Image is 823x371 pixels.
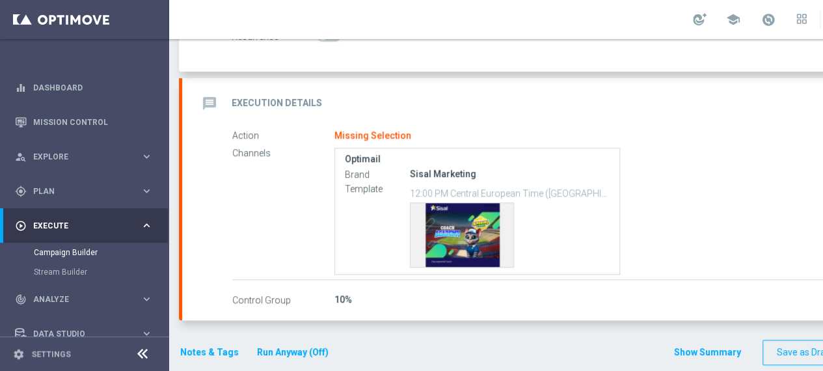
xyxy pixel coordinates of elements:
[334,130,411,142] div: Missing Selection
[141,219,153,232] i: keyboard_arrow_right
[34,267,135,277] a: Stream Builder
[15,70,153,105] div: Dashboard
[15,294,27,305] i: track_changes
[673,345,742,360] button: Show Summary
[410,167,610,180] div: Sisal Marketing
[15,151,27,163] i: person_search
[345,169,410,180] label: Brand
[232,130,334,142] label: Action
[15,220,141,232] div: Execute
[256,344,330,361] button: Run Anyway (Off)
[14,152,154,162] button: person_search Explore keyboard_arrow_right
[410,186,610,199] p: 12:00 PM Central European Time ([GEOGRAPHIC_DATA]) (UTC +02:00)
[141,185,153,197] i: keyboard_arrow_right
[141,150,153,163] i: keyboard_arrow_right
[33,295,141,303] span: Analyze
[14,83,154,93] button: equalizer Dashboard
[232,148,334,159] label: Channels
[232,294,334,306] label: Control Group
[15,220,27,232] i: play_circle_outline
[198,92,221,115] i: message
[31,350,71,358] a: Settings
[15,185,27,197] i: gps_fixed
[232,97,322,109] h2: Execution Details
[345,154,610,165] label: Optimail
[15,185,141,197] div: Plan
[345,183,410,195] label: Template
[33,222,141,230] span: Execute
[34,243,168,262] div: Campaign Builder
[726,12,740,27] span: school
[33,330,141,338] span: Data Studio
[141,293,153,305] i: keyboard_arrow_right
[15,328,141,340] div: Data Studio
[33,105,153,139] a: Mission Control
[13,348,25,360] i: settings
[14,329,154,339] button: Data Studio keyboard_arrow_right
[15,294,141,305] div: Analyze
[15,82,27,94] i: equalizer
[14,117,154,128] button: Mission Control
[14,186,154,197] button: gps_fixed Plan keyboard_arrow_right
[179,344,240,361] button: Notes & Tags
[33,187,141,195] span: Plan
[33,153,141,161] span: Explore
[15,105,153,139] div: Mission Control
[15,151,141,163] div: Explore
[34,247,135,258] a: Campaign Builder
[14,221,154,231] button: play_circle_outline Execute keyboard_arrow_right
[34,262,168,282] div: Stream Builder
[141,327,153,340] i: keyboard_arrow_right
[14,294,154,305] button: track_changes Analyze keyboard_arrow_right
[33,70,153,105] a: Dashboard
